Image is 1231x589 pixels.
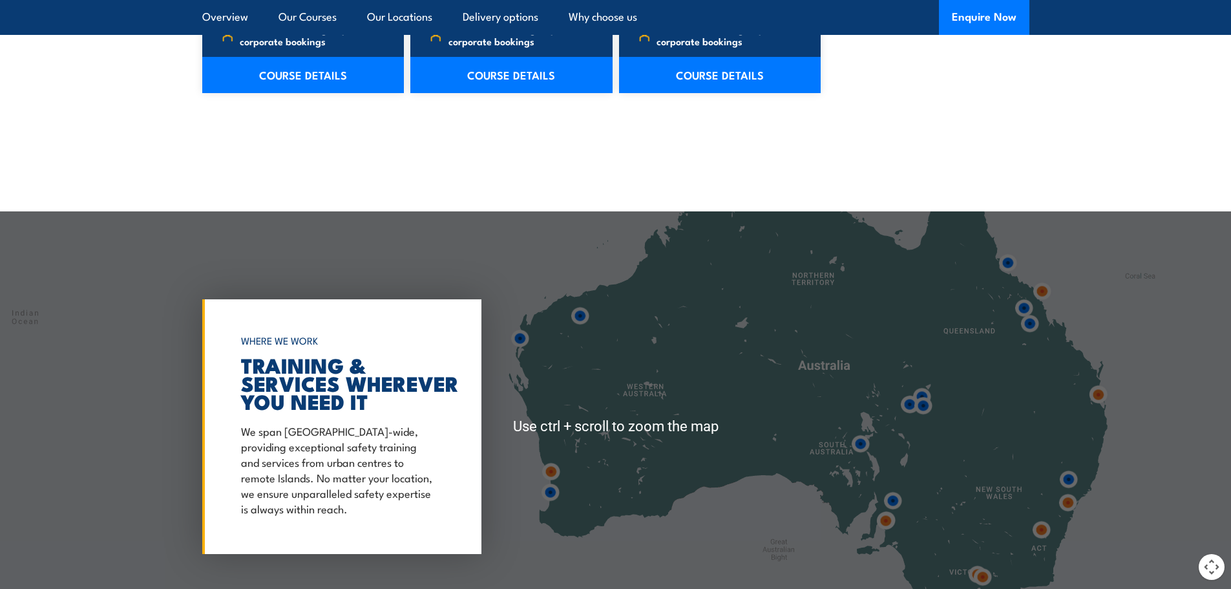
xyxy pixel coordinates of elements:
button: Map camera controls [1199,554,1225,580]
h6: WHERE WE WORK [241,329,436,352]
span: Individuals, small groups or corporate bookings [657,23,799,47]
span: Individuals, small groups or corporate bookings [240,23,382,47]
span: Individuals, small groups or corporate bookings [448,23,591,47]
a: COURSE DETAILS [202,57,405,93]
a: COURSE DETAILS [619,57,821,93]
p: We span [GEOGRAPHIC_DATA]-wide, providing exceptional safety training and services from urban cen... [241,423,436,516]
h2: TRAINING & SERVICES WHEREVER YOU NEED IT [241,356,436,410]
a: COURSE DETAILS [410,57,613,93]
